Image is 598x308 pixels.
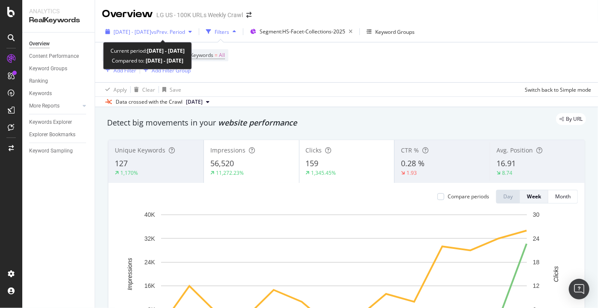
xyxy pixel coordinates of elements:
[115,146,165,154] span: Unique Keywords
[555,193,571,200] div: Month
[556,113,586,125] div: legacy label
[29,118,72,127] div: Keywords Explorer
[144,57,183,64] b: [DATE] - [DATE]
[120,169,138,176] div: 1,170%
[29,64,67,73] div: Keyword Groups
[182,97,213,107] button: [DATE]
[496,146,533,154] span: Avg. Position
[566,117,583,122] span: By URL
[142,86,155,93] div: Clear
[29,118,89,127] a: Keywords Explorer
[503,193,513,200] div: Day
[496,158,516,168] span: 16.91
[203,25,239,39] button: Filters
[247,25,356,39] button: Segment:HS-Facet-Collections-2025
[29,7,88,15] div: Analytics
[186,98,203,106] span: 2025 Aug. 24th
[216,169,244,176] div: 11,272.23%
[156,11,243,19] div: LG US - 100K URLs Weekly Crawl
[502,169,512,176] div: 8.74
[144,235,155,242] text: 32K
[151,28,185,36] span: vs Prev. Period
[144,283,155,290] text: 16K
[159,83,181,96] button: Save
[29,77,48,86] div: Ranking
[215,51,218,59] span: =
[170,86,181,93] div: Save
[448,193,489,200] div: Compare periods
[29,39,89,48] a: Overview
[533,235,540,242] text: 24
[112,56,183,66] div: Compared to:
[29,77,89,86] a: Ranking
[144,259,155,266] text: 24K
[114,28,151,36] span: [DATE] - [DATE]
[29,52,89,61] a: Content Performance
[210,146,245,154] span: Impressions
[375,28,415,36] div: Keyword Groups
[496,190,520,203] button: Day
[29,102,80,111] a: More Reports
[29,130,75,139] div: Explorer Bookmarks
[115,158,128,168] span: 127
[29,64,89,73] a: Keyword Groups
[520,190,548,203] button: Week
[29,39,50,48] div: Overview
[102,83,127,96] button: Apply
[569,279,589,299] div: Open Intercom Messenger
[533,259,540,266] text: 18
[144,211,155,218] text: 40K
[29,130,89,139] a: Explorer Bookmarks
[210,158,234,168] span: 56,520
[215,28,229,36] div: Filters
[363,25,418,39] button: Keyword Groups
[102,25,195,39] button: [DATE] - [DATE]vsPrev. Period
[114,67,136,74] div: Add Filter
[114,86,127,93] div: Apply
[29,15,88,25] div: RealKeywords
[521,83,591,96] button: Switch back to Simple mode
[527,193,541,200] div: Week
[29,52,79,61] div: Content Performance
[111,46,185,56] div: Current period:
[29,102,60,111] div: More Reports
[152,67,191,74] div: Add Filter Group
[190,51,213,59] span: Keywords
[306,158,319,168] span: 159
[102,65,136,75] button: Add Filter
[306,146,322,154] span: Clicks
[401,158,425,168] span: 0.28 %
[219,49,225,61] span: All
[401,146,419,154] span: CTR %
[140,65,191,75] button: Add Filter Group
[311,169,336,176] div: 1,345.45%
[29,89,89,98] a: Keywords
[29,147,89,155] a: Keyword Sampling
[102,7,153,21] div: Overview
[548,190,578,203] button: Month
[553,266,559,282] text: Clicks
[525,86,591,93] div: Switch back to Simple mode
[260,28,345,35] span: Segment: HS-Facet-Collections-2025
[131,83,155,96] button: Clear
[147,47,185,54] b: [DATE] - [DATE]
[407,169,417,176] div: 1.93
[533,283,540,290] text: 12
[29,147,73,155] div: Keyword Sampling
[533,211,540,218] text: 30
[246,12,251,18] div: arrow-right-arrow-left
[116,98,182,106] div: Data crossed with the Crawl
[29,89,52,98] div: Keywords
[126,258,133,290] text: Impressions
